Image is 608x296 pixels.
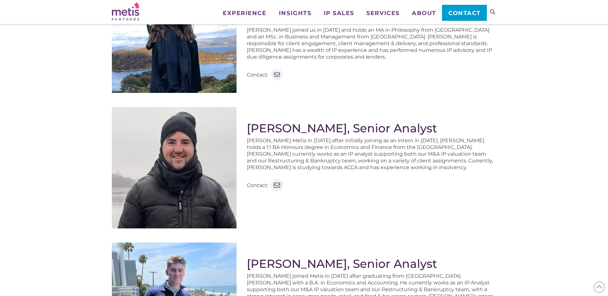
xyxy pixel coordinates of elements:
[594,282,605,293] span: Back to Top
[247,27,496,60] p: [PERSON_NAME] joined us in [DATE] and holds an MA in Philosophy from [GEOGRAPHIC_DATA] and an MSc...
[112,2,139,21] img: Metis Partners
[279,10,311,16] span: Insights
[366,10,399,16] span: Services
[412,10,436,16] span: About
[247,121,496,135] h2: [PERSON_NAME], Senior Analyst
[247,137,496,171] p: [PERSON_NAME] Metis in [DATE] after initially joining as an intern in [DATE]. [PERSON_NAME] holds...
[247,257,496,270] h2: [PERSON_NAME], Senior Analyst
[442,5,487,21] a: Contact
[448,10,481,16] span: Contact
[247,182,268,189] p: Contact:
[247,71,268,78] p: Contact:
[324,10,354,16] span: IP Sales
[223,10,266,16] span: Experience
